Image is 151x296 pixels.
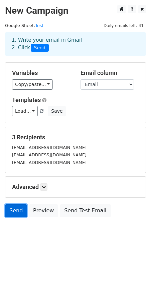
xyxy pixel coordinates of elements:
a: Preview [29,204,58,217]
h5: 3 Recipients [12,134,139,141]
iframe: Chat Widget [118,264,151,296]
small: [EMAIL_ADDRESS][DOMAIN_NAME] [12,152,87,157]
h5: Advanced [12,183,139,191]
button: Save [48,106,65,116]
a: Send [5,204,27,217]
h5: Email column [81,69,139,77]
small: Google Sheet: [5,23,43,28]
a: Test [35,23,43,28]
span: Send [31,44,49,52]
span: Daily emails left: 41 [101,22,146,29]
div: 1. Write your email in Gmail 2. Click [7,36,144,52]
small: [EMAIL_ADDRESS][DOMAIN_NAME] [12,160,87,165]
h2: New Campaign [5,5,146,16]
small: [EMAIL_ADDRESS][DOMAIN_NAME] [12,145,87,150]
a: Daily emails left: 41 [101,23,146,28]
a: Templates [12,96,41,103]
a: Copy/paste... [12,79,53,90]
a: Load... [12,106,38,116]
a: Send Test Email [60,204,111,217]
h5: Variables [12,69,70,77]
